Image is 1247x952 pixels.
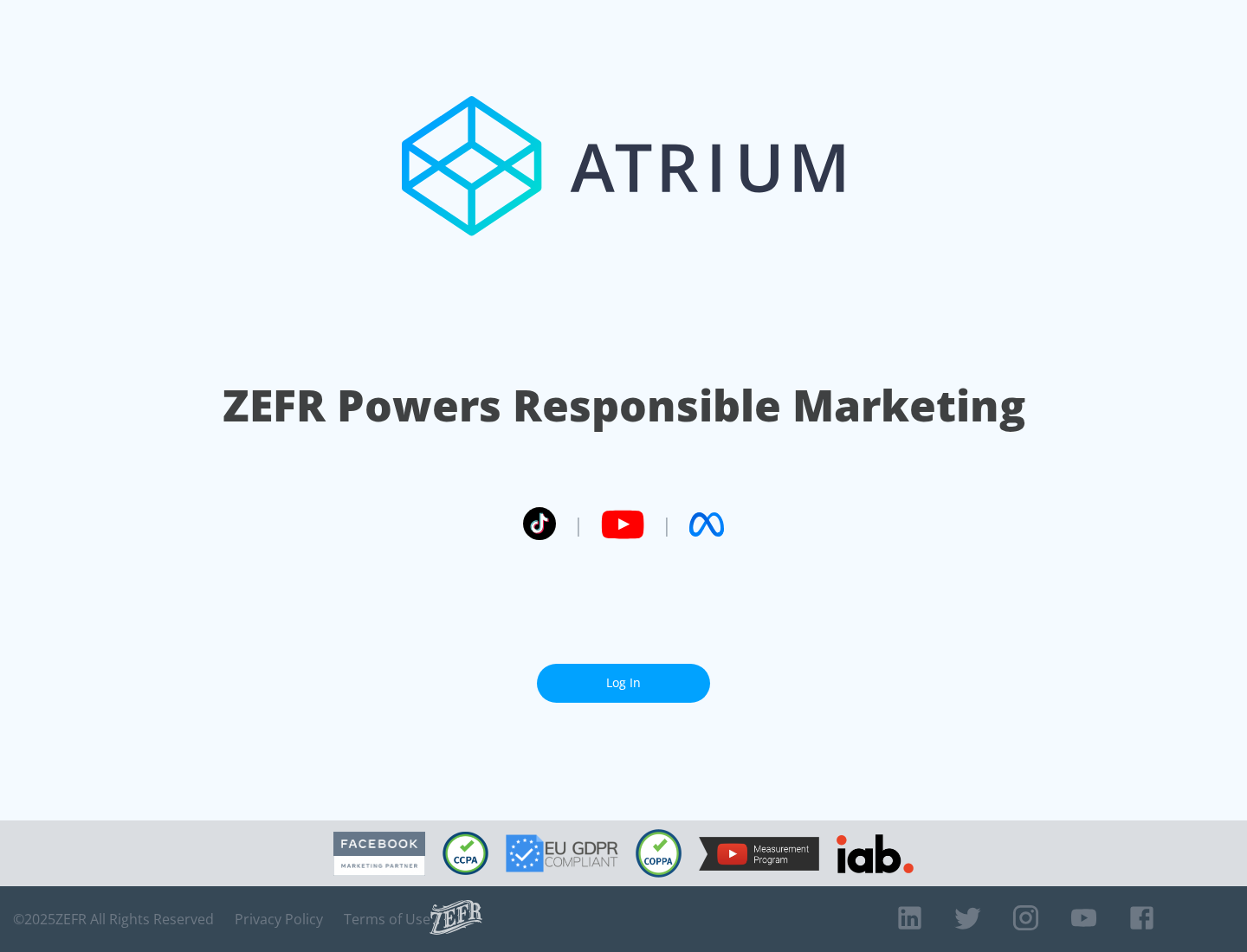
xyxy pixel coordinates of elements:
img: Facebook Marketing Partner [333,832,425,876]
span: © 2025 ZEFR All Rights Reserved [13,910,214,928]
span: | [662,511,672,537]
a: Log In [537,664,710,703]
img: CCPA Compliant [443,832,488,875]
img: COPPA Compliant [636,829,682,878]
a: Privacy Policy [235,910,323,928]
h1: ZEFR Powers Responsible Marketing [223,376,1025,435]
span: | [573,511,584,537]
img: GDPR Compliant [506,834,618,872]
img: YouTube Measurement Program [699,837,819,871]
img: IAB [837,834,914,873]
a: Terms of Use [344,910,430,928]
